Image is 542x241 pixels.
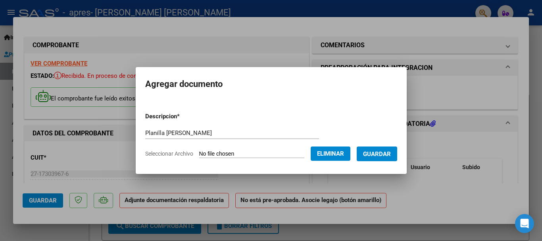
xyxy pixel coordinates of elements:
[145,150,193,157] span: Seleccionar Archivo
[145,77,397,92] h2: Agregar documento
[145,112,221,121] p: Descripcion
[363,150,391,158] span: Guardar
[515,214,534,233] div: Open Intercom Messenger
[357,147,397,161] button: Guardar
[311,147,350,161] button: Eliminar
[317,150,344,157] span: Eliminar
